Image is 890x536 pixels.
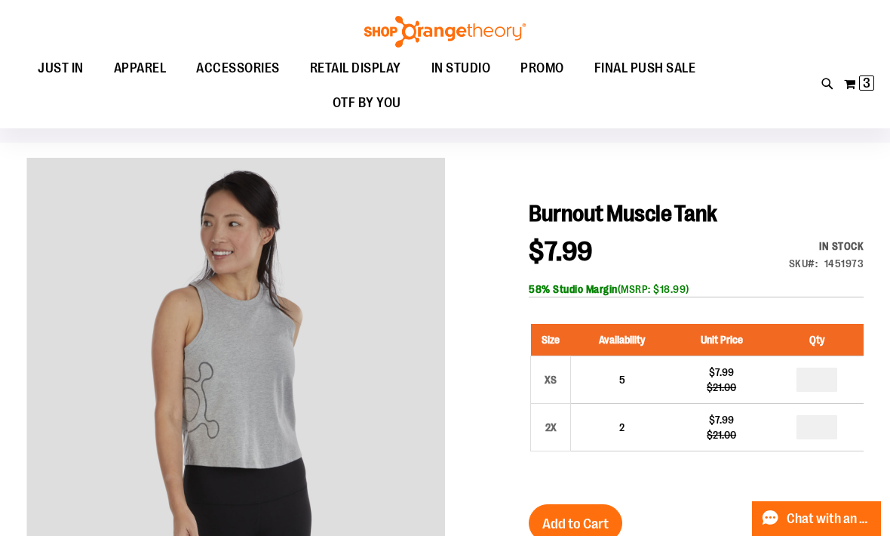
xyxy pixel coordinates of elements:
[571,324,674,356] th: Availability
[787,512,872,526] span: Chat with an Expert
[431,51,491,85] span: IN STUDIO
[318,86,416,121] a: OTF BY YOU
[310,51,401,85] span: RETAIL DISPLAY
[539,368,562,391] div: XS
[542,516,609,532] span: Add to Cart
[99,51,182,86] a: APPAREL
[789,239,864,254] div: In stock
[529,201,717,226] span: Burnout Muscle Tank
[181,51,295,86] a: ACCESSORIES
[362,16,528,48] img: Shop Orangetheory
[531,324,571,356] th: Size
[333,86,401,120] span: OTF BY YOU
[770,324,864,356] th: Qty
[416,51,506,86] a: IN STUDIO
[114,51,167,85] span: APPAREL
[789,257,818,270] strong: SKU
[681,427,763,442] div: $21.00
[295,51,416,86] a: RETAIL DISPLAY
[619,374,625,386] span: 5
[196,51,280,85] span: ACCESSORIES
[824,256,864,271] div: 1451973
[863,75,870,91] span: 3
[619,421,625,433] span: 2
[520,51,564,85] span: PROMO
[674,324,770,356] th: Unit Price
[789,239,864,254] div: Availability
[539,416,562,439] div: 2X
[594,51,696,85] span: FINAL PUSH SALE
[529,283,618,295] b: 58% Studio Margin
[505,51,579,86] a: PROMO
[579,51,711,85] a: FINAL PUSH SALE
[38,51,84,85] span: JUST IN
[752,501,882,536] button: Chat with an Expert
[23,51,99,86] a: JUST IN
[681,365,763,380] div: $7.99
[681,380,763,395] div: $21.00
[529,282,864,297] div: (MSRP: $18.99)
[681,412,763,427] div: $7.99
[529,236,593,267] span: $7.99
